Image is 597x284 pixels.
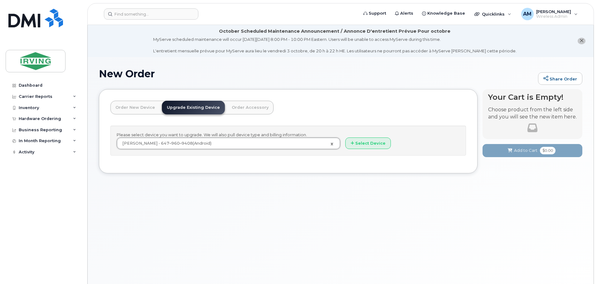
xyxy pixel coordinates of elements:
[122,141,211,146] span: [PERSON_NAME] - 647–960–9408
[514,147,537,153] span: Add to Cart
[345,137,391,149] button: Select Device
[99,68,535,79] h1: New Order
[110,101,160,114] a: Order New Device
[540,147,556,154] span: $0.00
[162,101,225,114] a: Upgrade Existing Device
[193,141,211,146] span: (Android)
[578,38,585,44] button: close notification
[538,72,582,85] a: Share Order
[483,144,582,157] button: Add to Cart $0.00
[110,126,466,156] div: Please select device you want to upgrade. We will also pull device type and billing information.
[227,101,274,114] a: Order Accessory
[117,138,340,149] a: [PERSON_NAME] - 647–960–9408(Android)
[153,36,517,54] div: MyServe scheduled maintenance will occur [DATE][DATE] 8:00 PM - 10:00 PM Eastern. Users will be u...
[219,28,450,35] div: October Scheduled Maintenance Announcement / Annonce D'entretient Prévue Pour octobre
[488,93,577,101] h4: Your Cart is Empty!
[488,106,577,121] p: Choose product from the left side and you will see the new item here.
